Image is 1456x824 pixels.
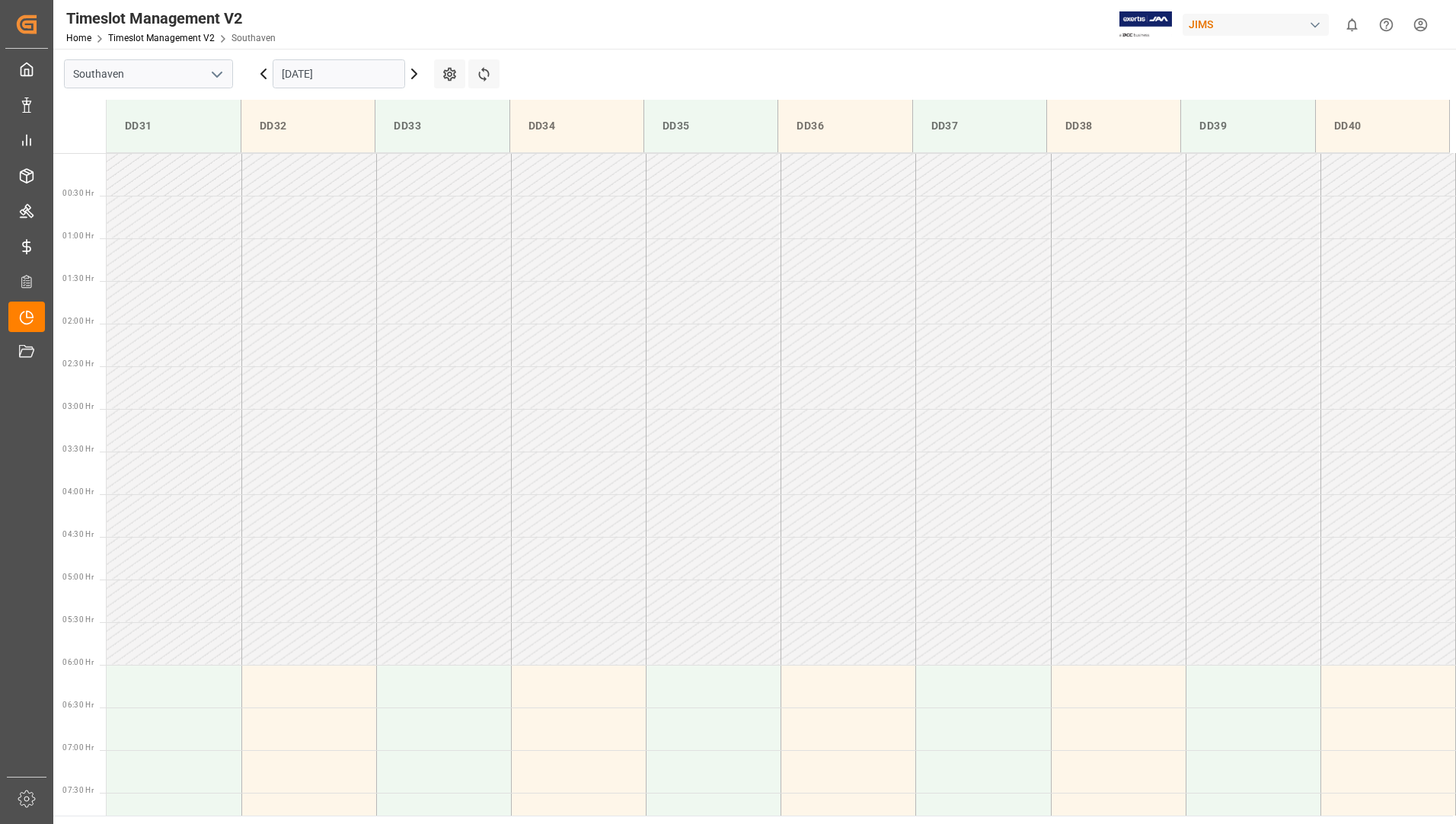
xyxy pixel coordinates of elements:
[62,487,94,496] span: 04:00 Hr
[62,573,94,581] span: 05:00 Hr
[1335,8,1369,42] button: show 0 new notifications
[925,112,1034,140] div: DD37
[62,317,94,325] span: 02:00 Hr
[119,112,228,140] div: DD31
[1119,11,1172,38] img: Exertis%20JAM%20-%20Email%20Logo.jpg_1722504956.jpg
[62,232,94,240] span: 01:00 Hr
[1369,8,1403,42] button: Help Center
[1183,14,1329,36] div: JIMS
[64,59,233,88] input: Type to search/select
[1328,112,1437,140] div: DD40
[62,658,94,666] span: 06:00 Hr
[1059,112,1168,140] div: DD38
[254,112,362,140] div: DD32
[205,62,228,86] button: open menu
[66,33,91,43] a: Home
[62,359,94,368] span: 02:30 Hr
[62,701,94,709] span: 06:30 Hr
[1183,10,1335,39] button: JIMS
[388,112,497,140] div: DD33
[62,445,94,453] span: 03:30 Hr
[62,615,94,624] span: 05:30 Hr
[62,402,94,410] span: 03:00 Hr
[62,743,94,752] span: 07:00 Hr
[656,112,765,140] div: DD35
[522,112,631,140] div: DD34
[62,274,94,283] span: 01:30 Hr
[66,7,276,30] div: Timeslot Management V2
[62,189,94,197] span: 00:30 Hr
[62,786,94,794] span: 07:30 Hr
[1193,112,1302,140] div: DD39
[790,112,899,140] div: DD36
[62,530,94,538] span: 04:30 Hr
[273,59,405,88] input: DD-MM-YYYY
[108,33,215,43] a: Timeslot Management V2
